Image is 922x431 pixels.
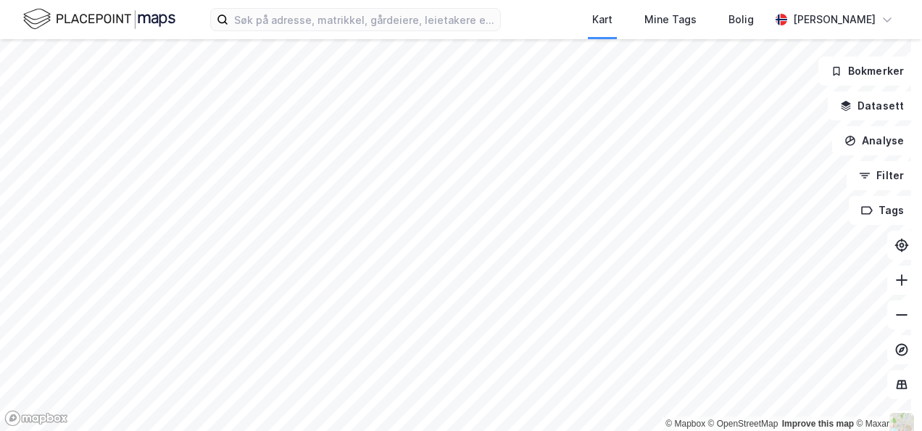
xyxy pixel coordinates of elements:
[849,196,916,225] button: Tags
[818,57,916,86] button: Bokmerker
[23,7,175,32] img: logo.f888ab2527a4732fd821a326f86c7f29.svg
[4,410,68,427] a: Mapbox homepage
[665,419,705,429] a: Mapbox
[828,91,916,120] button: Datasett
[793,11,876,28] div: [PERSON_NAME]
[708,419,778,429] a: OpenStreetMap
[644,11,697,28] div: Mine Tags
[592,11,612,28] div: Kart
[850,361,922,431] div: Kontrollprogram for chat
[832,126,916,155] button: Analyse
[228,9,500,30] input: Søk på adresse, matrikkel, gårdeiere, leietakere eller personer
[850,361,922,431] iframe: Chat Widget
[782,419,854,429] a: Improve this map
[847,161,916,190] button: Filter
[728,11,754,28] div: Bolig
